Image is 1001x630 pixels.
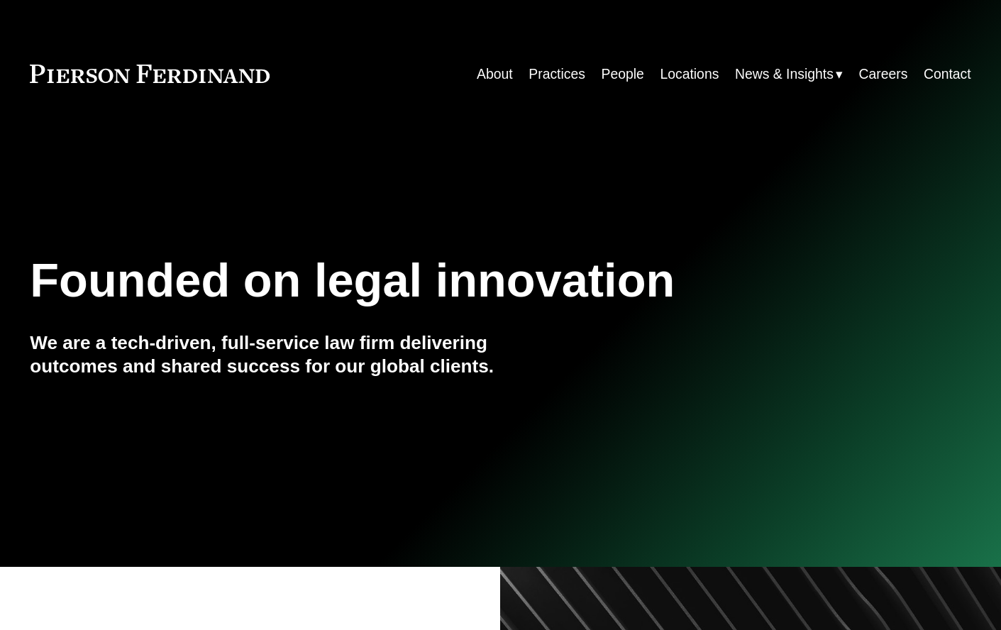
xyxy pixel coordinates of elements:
[30,331,500,378] h4: We are a tech-driven, full-service law firm delivering outcomes and shared success for our global...
[924,60,971,88] a: Contact
[735,60,843,88] a: folder dropdown
[735,62,834,87] span: News & Insights
[477,60,513,88] a: About
[30,253,814,307] h1: Founded on legal innovation
[529,60,585,88] a: Practices
[602,60,644,88] a: People
[858,60,907,88] a: Careers
[660,60,719,88] a: Locations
